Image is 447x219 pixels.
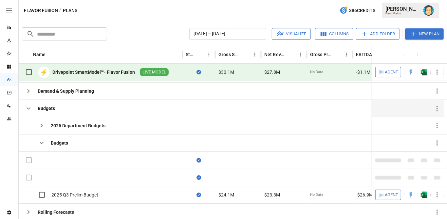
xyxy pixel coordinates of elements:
span: LIVE MODEL [140,69,169,75]
div: 2025 Q3 Prelim Budget [51,192,98,198]
span: $27.8M [264,69,280,75]
button: Agent [375,67,401,77]
span: -$1.1M [356,69,370,75]
button: Visualize [272,28,311,40]
div: Drivepoint SmartModel™- Flavor Fusion [52,69,135,75]
span: $24.1M [218,192,234,198]
img: excel-icon.76473adf.svg [421,69,427,75]
span: No Data [310,192,323,197]
button: 386Credits [337,5,378,17]
div: Name [33,52,46,57]
div: / [59,7,62,15]
div: Gross Profit [310,52,332,57]
span: 386 Credits [349,7,375,15]
div: Sync complete [196,174,201,181]
div: Open in Quick Edit [408,69,414,75]
div: [PERSON_NAME] [385,6,419,12]
img: Dana Basken [423,5,434,16]
img: quick-edit-flash.b8aec18c.svg [408,69,414,75]
button: Sort [241,50,250,59]
span: No Data [310,70,323,75]
span: -$26.9M [356,192,373,198]
button: [DATE] – [DATE] [189,28,266,40]
button: Agent [375,190,401,200]
img: quick-edit-flash.b8aec18c.svg [408,192,414,198]
div: Rolling Forecasts [38,209,74,215]
div: Open in Quick Edit [408,192,414,198]
button: Sort [47,50,56,59]
button: Sort [333,50,342,59]
button: Sort [195,50,204,59]
div: Demand & Supply Planning [38,88,94,94]
div: Open in Excel [421,192,427,198]
div: Sync complete [196,69,201,75]
div: Gross Sales [218,52,240,57]
div: Flavor Fusion [385,12,419,15]
div: EBITDA [356,52,372,57]
button: Dana Basken [419,1,438,20]
span: $30.1M [218,69,234,75]
button: New Plan [405,28,444,39]
span: $23.3M [264,192,280,198]
button: Columns [315,28,353,40]
div: ⚡ [38,67,50,78]
div: Sync complete [196,192,201,198]
span: Agent [385,69,398,76]
div: Open in Excel [421,69,427,75]
div: Budgets [51,140,68,146]
button: Flavor Fusion [24,7,58,15]
div: Budgets [38,105,55,112]
div: 2025 Department Budgets [51,122,105,129]
button: Sort [435,50,444,59]
div: Net Revenue [264,52,286,57]
button: Status column menu [204,50,214,59]
img: excel-icon.76473adf.svg [421,192,427,198]
button: Net Revenue column menu [296,50,305,59]
div: Status [186,52,195,57]
span: Agent [385,191,398,199]
button: Add Folder [356,28,400,40]
button: Gross Profit column menu [342,50,351,59]
div: Sync complete [196,157,201,164]
button: Gross Sales column menu [250,50,259,59]
button: Sort [287,50,296,59]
